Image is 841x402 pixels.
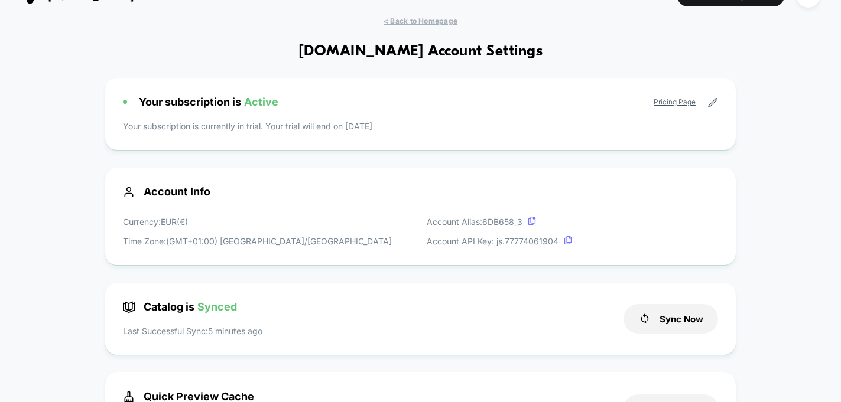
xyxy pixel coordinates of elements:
span: Account Info [123,185,718,198]
span: Catalog is [123,300,237,313]
p: Time Zone: (GMT+01:00) [GEOGRAPHIC_DATA]/[GEOGRAPHIC_DATA] [123,235,392,247]
p: Account API Key: js. 77774061904 [427,235,572,247]
p: Your subscription is currently in trial. Your trial will end on [DATE] [123,120,718,132]
p: Account Alias: 6DB658_3 [427,215,572,228]
h1: [DOMAIN_NAME] Account Settings [298,43,543,60]
button: Sync Now [624,304,718,334]
p: Currency: EUR ( € ) [123,215,392,228]
span: < Back to Homepage [384,17,457,25]
span: Your subscription is [139,96,278,108]
p: Last Successful Sync: 5 minutes ago [123,325,262,337]
span: Synced [197,300,237,313]
a: Pricing Page [654,97,696,106]
span: Active [244,96,278,108]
